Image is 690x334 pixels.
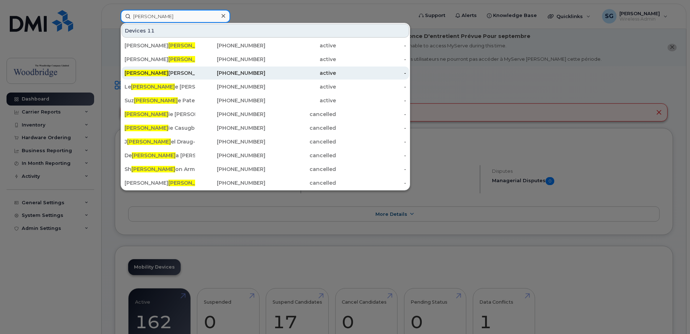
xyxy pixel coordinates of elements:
[265,69,336,77] div: active
[125,69,195,77] div: [PERSON_NAME] - Cell
[125,111,195,118] div: ie [PERSON_NAME]-cell
[336,138,407,145] div: -
[195,97,266,104] div: [PHONE_NUMBER]
[122,108,409,121] a: [PERSON_NAME]ie [PERSON_NAME]-cell[PHONE_NUMBER]cancelled-
[336,179,407,187] div: -
[195,69,266,77] div: [PHONE_NUMBER]
[125,97,195,104] div: Suz e Paterson-cell
[336,111,407,118] div: -
[336,42,407,49] div: -
[168,56,212,63] span: [PERSON_NAME]
[336,97,407,104] div: -
[122,94,409,107] a: Suz[PERSON_NAME]e Paterson-cell[PHONE_NUMBER]active-
[265,97,336,104] div: active
[122,135,409,148] a: J[PERSON_NAME]el Draug-cell[PHONE_NUMBER]cancelled-
[125,111,168,117] span: [PERSON_NAME]
[125,125,168,131] span: [PERSON_NAME]
[265,111,336,118] div: cancelled
[336,56,407,63] div: -
[125,179,195,187] div: [PERSON_NAME] -cell
[125,124,195,132] div: ie Casugbo-cell
[125,138,195,145] div: J el Draug-cell
[147,27,155,34] span: 11
[125,83,195,90] div: Le e [PERSON_NAME]-cell
[265,56,336,63] div: active
[265,42,336,49] div: active
[336,69,407,77] div: -
[125,70,168,76] span: [PERSON_NAME]
[195,56,266,63] div: [PHONE_NUMBER]
[195,166,266,173] div: [PHONE_NUMBER]
[122,67,409,80] a: [PERSON_NAME][PERSON_NAME] - Cell[PHONE_NUMBER]active-
[195,83,266,90] div: [PHONE_NUMBER]
[127,138,171,145] span: [PERSON_NAME]
[265,152,336,159] div: cancelled
[336,83,407,90] div: -
[265,83,336,90] div: active
[134,97,178,104] span: [PERSON_NAME]
[131,166,175,172] span: [PERSON_NAME]
[195,138,266,145] div: [PHONE_NUMBER]
[168,180,212,186] span: [PERSON_NAME]
[122,53,409,66] a: [PERSON_NAME][PERSON_NAME]Ipad[PHONE_NUMBER]active-
[125,166,195,173] div: Sh on Armishaw-CELL
[125,152,195,159] div: De a [PERSON_NAME]-CELL
[131,83,175,90] span: [PERSON_NAME]
[336,152,407,159] div: -
[265,124,336,132] div: cancelled
[336,124,407,132] div: -
[195,152,266,159] div: [PHONE_NUMBER]
[125,56,195,63] div: [PERSON_NAME] Ipad
[122,39,409,52] a: [PERSON_NAME][PERSON_NAME]-cell[PHONE_NUMBER]active-
[125,42,195,49] div: [PERSON_NAME] -cell
[122,149,409,162] a: De[PERSON_NAME]a [PERSON_NAME]-CELL[PHONE_NUMBER]cancelled-
[132,152,176,159] span: [PERSON_NAME]
[195,124,266,132] div: [PHONE_NUMBER]
[195,111,266,118] div: [PHONE_NUMBER]
[168,42,212,49] span: [PERSON_NAME]
[122,121,409,134] a: [PERSON_NAME]ie Casugbo-cell[PHONE_NUMBER]cancelled-
[195,42,266,49] div: [PHONE_NUMBER]
[336,166,407,173] div: -
[265,166,336,173] div: cancelled
[122,24,409,38] div: Devices
[122,176,409,189] a: [PERSON_NAME][PERSON_NAME]-cell[PHONE_NUMBER]cancelled-
[265,138,336,145] div: cancelled
[195,179,266,187] div: [PHONE_NUMBER]
[122,80,409,93] a: Le[PERSON_NAME]e [PERSON_NAME]-cell[PHONE_NUMBER]active-
[265,179,336,187] div: cancelled
[122,163,409,176] a: Sh[PERSON_NAME]on Armishaw-CELL[PHONE_NUMBER]cancelled-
